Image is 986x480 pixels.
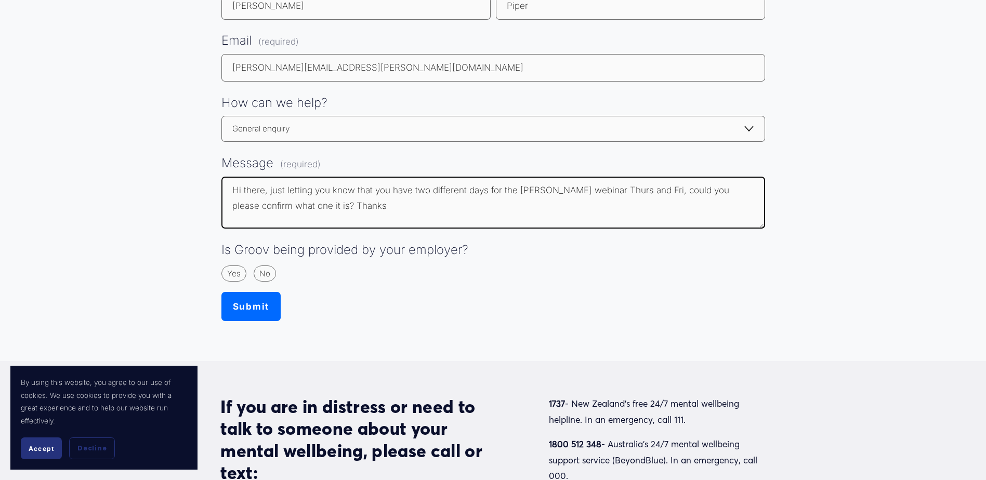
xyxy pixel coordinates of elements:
[549,396,766,428] p: - New Zealand’s free 24/7 mental wellbeing helpline. In an emergency, call 111.
[21,376,187,427] p: By using this website, you agree to our use of cookies. We use cookies to provide you with a grea...
[221,92,327,114] span: How can we help?
[10,366,198,470] section: Cookie banner
[77,444,107,453] span: Decline
[258,34,299,50] span: (required)
[221,152,273,175] span: Message
[221,116,765,142] select: How can we help?
[221,239,468,261] span: Is Groov being provided by your employer?
[69,437,115,459] button: Decline
[280,156,321,172] span: (required)
[221,177,765,229] textarea: Hi there, just letting you know that you have two different days for the [PERSON_NAME] webinar Th...
[221,30,252,52] span: Email
[549,438,601,449] strong: 1800 512 348
[29,445,54,452] span: Accept
[549,398,565,409] strong: 1737
[21,437,62,459] button: Accept
[221,292,281,321] button: Submit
